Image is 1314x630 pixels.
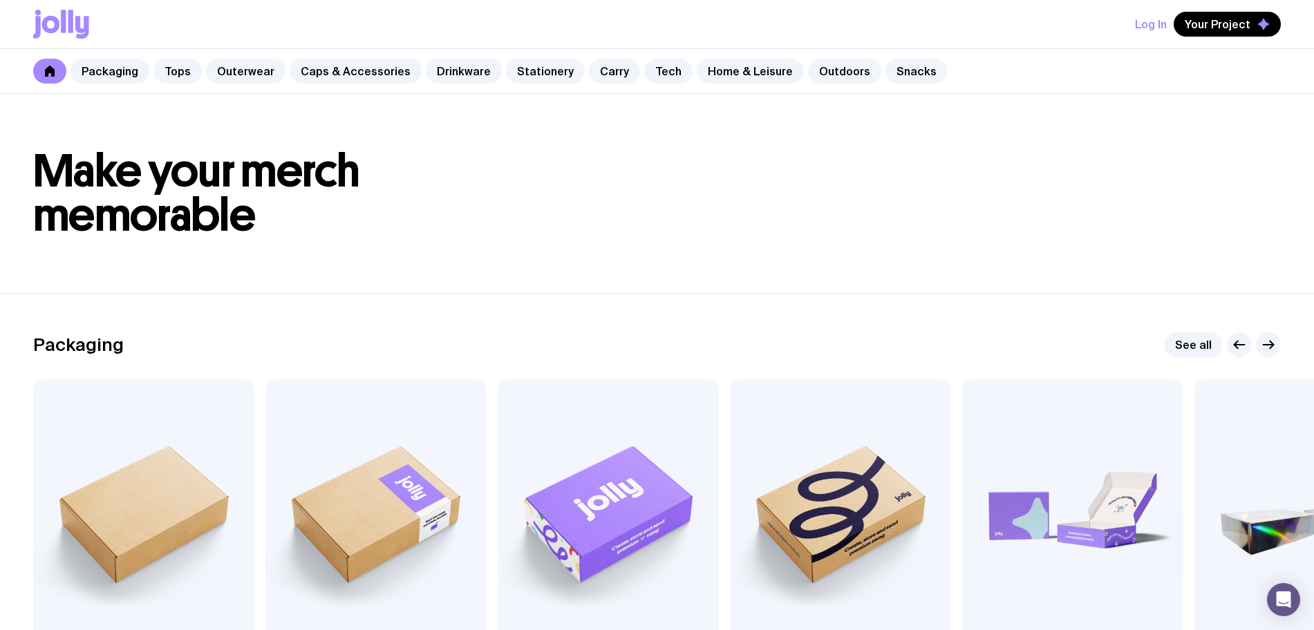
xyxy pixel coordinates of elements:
a: Outerwear [206,59,285,84]
a: Snacks [885,59,948,84]
a: Carry [589,59,640,84]
span: Make your merch memorable [33,144,360,242]
span: Your Project [1185,17,1250,31]
a: Tops [153,59,202,84]
a: Tech [644,59,693,84]
div: Open Intercom Messenger [1267,583,1300,616]
button: Log In [1135,12,1167,37]
a: Stationery [506,59,585,84]
a: Home & Leisure [697,59,804,84]
button: Your Project [1174,12,1281,37]
h2: Packaging [33,334,124,355]
a: Caps & Accessories [290,59,422,84]
a: See all [1164,332,1223,357]
a: Outdoors [808,59,881,84]
a: Packaging [71,59,149,84]
a: Drinkware [426,59,502,84]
